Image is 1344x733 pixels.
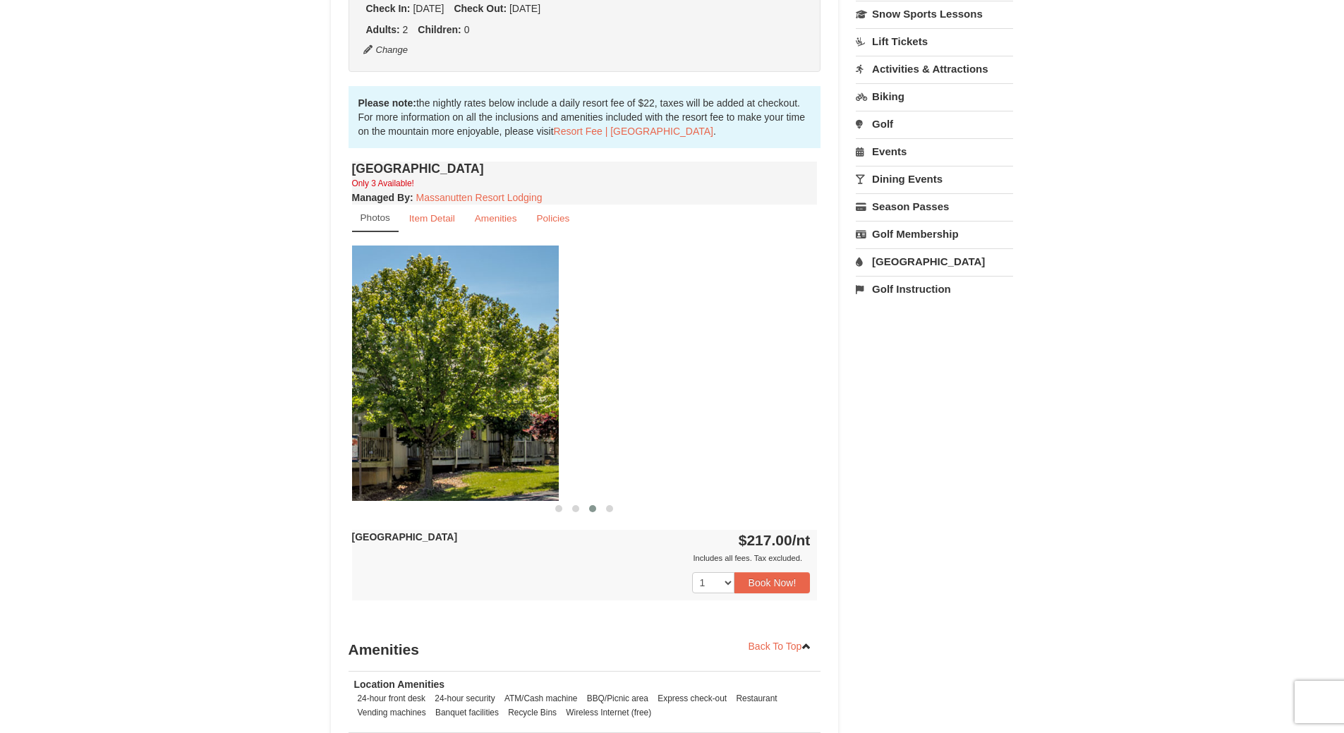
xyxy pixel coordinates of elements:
strong: Please note: [358,97,416,109]
strong: : [352,192,413,203]
span: 2 [403,24,408,35]
small: Only 3 Available! [352,178,414,188]
span: /nt [792,532,811,548]
small: Amenities [475,213,517,224]
a: Golf Instruction [856,276,1013,302]
li: Restaurant [732,691,780,705]
strong: Check In: [366,3,411,14]
small: Policies [536,213,569,224]
strong: [GEOGRAPHIC_DATA] [352,531,458,543]
strong: Location Amenities [354,679,445,690]
a: Item Detail [400,205,464,232]
li: Vending machines [354,705,430,720]
div: Includes all fees. Tax excluded. [352,551,811,565]
a: Policies [527,205,579,232]
button: Change [363,42,409,58]
a: Activities & Attractions [856,56,1013,82]
a: Season Passes [856,193,1013,219]
a: Resort Fee | [GEOGRAPHIC_DATA] [554,126,713,137]
span: Managed By [352,192,410,203]
span: [DATE] [413,3,444,14]
a: Events [856,138,1013,164]
a: Golf [856,111,1013,137]
a: Amenities [466,205,526,232]
a: Massanutten Resort Lodging [416,192,543,203]
a: Snow Sports Lessons [856,1,1013,27]
li: Express check-out [654,691,730,705]
li: Recycle Bins [504,705,560,720]
h4: [GEOGRAPHIC_DATA] [352,162,818,176]
span: [DATE] [509,3,540,14]
strong: Check Out: [454,3,507,14]
button: Book Now! [734,572,811,593]
strong: Adults: [366,24,400,35]
a: Golf Membership [856,221,1013,247]
a: [GEOGRAPHIC_DATA] [856,248,1013,274]
li: BBQ/Picnic area [583,691,652,705]
strong: $217.00 [739,532,811,548]
li: 24-hour front desk [354,691,430,705]
h3: Amenities [349,636,821,664]
small: Photos [361,212,390,223]
li: Banquet facilities [432,705,502,720]
strong: Children: [418,24,461,35]
li: Wireless Internet (free) [562,705,655,720]
a: Photos [352,205,399,232]
a: Back To Top [739,636,821,657]
li: 24-hour security [431,691,498,705]
span: 0 [464,24,470,35]
a: Lift Tickets [856,28,1013,54]
a: Dining Events [856,166,1013,192]
a: Biking [856,83,1013,109]
small: Item Detail [409,213,455,224]
li: ATM/Cash machine [501,691,581,705]
div: the nightly rates below include a daily resort fee of $22, taxes will be added at checkout. For m... [349,86,821,148]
